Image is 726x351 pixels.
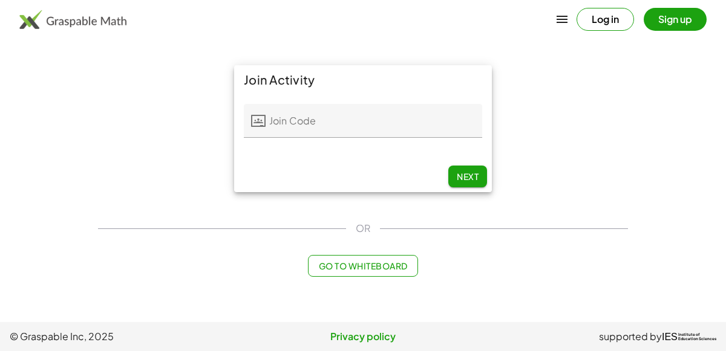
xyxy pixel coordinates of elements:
[678,333,716,341] span: Institute of Education Sciences
[318,260,407,271] span: Go to Whiteboard
[10,329,245,344] span: © Graspable Inc, 2025
[662,331,678,343] span: IES
[577,8,634,31] button: Log in
[234,65,492,94] div: Join Activity
[245,329,480,344] a: Privacy policy
[644,8,707,31] button: Sign up
[308,255,417,277] button: Go to Whiteboard
[457,171,479,182] span: Next
[356,221,370,236] span: OR
[599,329,662,344] span: supported by
[662,329,716,344] a: IESInstitute ofEducation Sciences
[448,166,487,187] button: Next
